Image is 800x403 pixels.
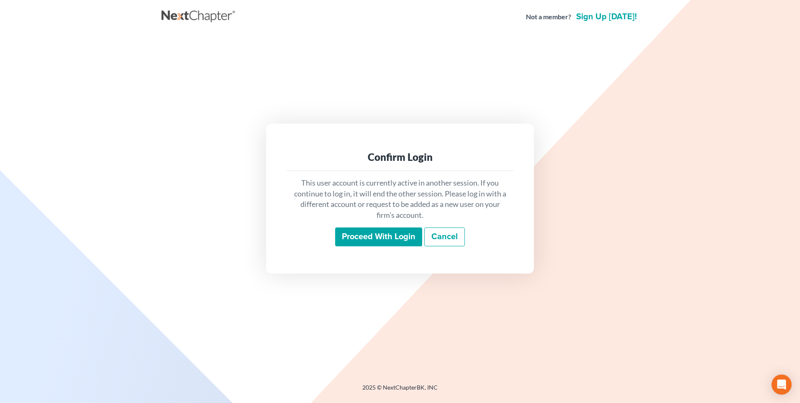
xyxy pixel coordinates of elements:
div: 2025 © NextChapterBK, INC [162,383,638,398]
input: Proceed with login [335,227,422,247]
div: Confirm Login [293,150,507,164]
strong: Not a member? [526,12,571,22]
a: Sign up [DATE]! [574,13,638,21]
p: This user account is currently active in another session. If you continue to log in, it will end ... [293,178,507,221]
div: Open Intercom Messenger [772,375,792,395]
a: Cancel [424,227,465,247]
